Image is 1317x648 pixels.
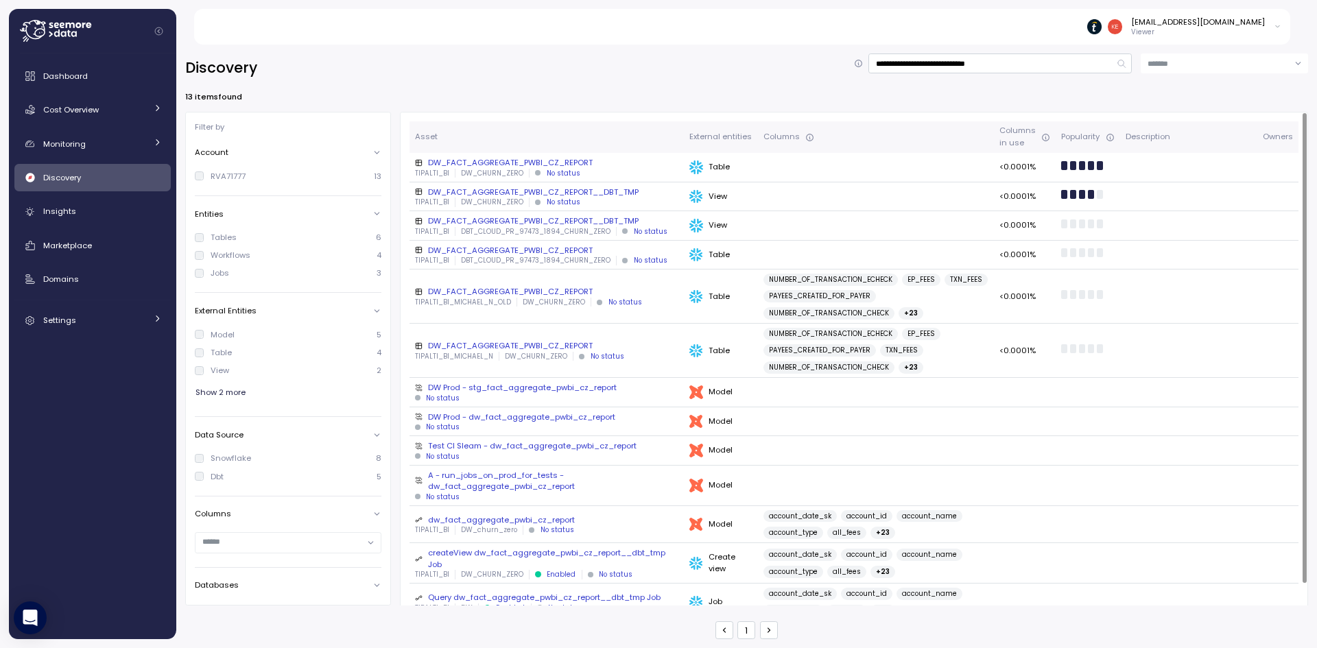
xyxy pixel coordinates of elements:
[415,298,511,307] p: TIPALTI_BI_MICHAEL_N_OLD
[377,347,381,358] p: 4
[415,286,678,297] div: DW_FACT_AGGREGATE_PWBI_CZ_REPORT
[377,267,381,278] p: 3
[897,510,962,523] a: account_name
[415,187,678,207] a: DW_FACT_AGGREGATE_PWBI_CZ_REPORT__DBT_TMPTIPALTI_BIDW_CHURN_ZERONo status
[846,588,887,600] span: account_id
[415,157,678,168] div: DW_FACT_AGGREGATE_PWBI_CZ_REPORT
[43,240,92,251] span: Marketplace
[185,91,242,102] p: 13 items found
[376,232,381,243] p: 6
[846,510,887,523] span: account_id
[14,265,171,293] a: Domains
[689,385,752,399] div: Model
[211,232,237,243] div: Tables
[907,328,935,340] span: EP_FEES
[505,352,567,361] p: DW_CHURN_ZERO
[548,603,582,613] div: No status
[211,347,232,358] div: Table
[415,245,678,265] a: DW_FACT_AGGREGATE_PWBI_CZ_REPORTTIPALTI_BIDBT_CLOUD_PR_97473_1894_CHURN_ZERONo status
[43,315,76,326] span: Settings
[769,588,831,600] span: account_date_sk
[377,329,381,340] p: 5
[769,274,892,286] span: NUMBER_OF_TRANSACTION_ECHECK
[689,290,752,304] div: Table
[763,361,894,374] a: NUMBER_OF_TRANSACTION_CHECK
[1131,27,1265,37] p: Viewer
[591,352,624,361] div: No status
[634,256,667,265] div: No status
[14,96,171,123] a: Cost Overview
[415,525,449,535] p: TIPALTI_BI
[195,305,257,316] p: External Entities
[461,603,473,613] p: DW
[195,508,231,519] p: Columns
[211,365,229,376] div: View
[763,344,876,357] a: PAYEES_CREATED_FOR_PAYER
[902,328,940,340] a: EP_FEES
[496,603,525,613] p: Enabled
[14,130,171,158] a: Monitoring
[841,549,892,561] a: account_id
[897,549,962,561] a: account_name
[43,206,76,217] span: Insights
[689,479,752,492] div: Model
[415,411,678,422] div: DW Prod - dw_fact_aggregate_pwbi_cz_report
[763,549,837,561] a: account_date_sk
[195,121,224,132] p: Filter by
[827,605,866,617] a: all_fees
[902,510,957,523] span: account_name
[833,527,861,539] span: all_fees
[415,570,449,579] p: TIPALTI_BI
[994,269,1056,324] td: <0.0001%
[195,429,244,440] p: Data Source
[689,344,752,358] div: Table
[608,298,642,307] div: No status
[43,104,99,115] span: Cost Overview
[14,307,171,334] a: Settings
[211,471,224,482] div: Dbt
[211,250,250,261] div: Workflows
[769,605,818,617] span: account_type
[999,125,1050,149] div: Columns in use
[904,307,918,320] span: + 23
[994,324,1056,378] td: <0.0001%
[841,588,892,600] a: account_id
[833,605,861,617] span: all_fees
[461,570,523,579] p: DW_CHURN_ZERO
[1108,19,1122,34] img: e4f1013cbcfa3a60050984dc5e8e116a
[769,510,831,523] span: account_date_sk
[902,274,940,286] a: EP_FEES
[763,274,898,286] a: NUMBER_OF_TRANSACTION_ECHECK
[415,215,678,236] a: DW_FACT_AGGREGATE_PWBI_CZ_REPORT__DBT_TMPTIPALTI_BIDBT_CLOUD_PR_97473_1894_CHURN_ZERONo status
[43,71,88,82] span: Dashboard
[415,352,493,361] p: TIPALTI_BI_MICHAEL_N
[415,592,678,612] a: Query dw_fact_aggregate_pwbi_cz_report__dbt_tmp JobTIPALTI_BIDWEnabledNo status
[374,171,381,182] p: 13
[426,492,460,502] div: No status
[689,131,752,143] div: External entities
[523,298,585,307] p: DW_CHURN_ZERO
[907,274,935,286] span: EP_FEES
[195,383,246,402] span: Show 2 more
[945,274,988,286] a: TXN_FEES
[415,256,449,265] p: TIPALTI_BI
[415,286,678,307] a: DW_FACT_AGGREGATE_PWBI_CZ_REPORTTIPALTI_BI_MICHAEL_N_OLDDW_CHURN_ZERONo status
[763,328,898,340] a: NUMBER_OF_TRANSACTION_ECHECK
[886,344,918,357] span: TXN_FEES
[14,164,171,191] a: Discovery
[547,197,580,207] div: No status
[43,139,86,149] span: Monitoring
[415,547,678,570] div: createView dw_fact_aggregate_pwbi_cz_report__dbt_tmp Job
[415,245,678,256] div: DW_FACT_AGGREGATE_PWBI_CZ_REPORT
[195,383,246,403] button: Show 2 more
[994,241,1056,270] td: <0.0001%
[763,131,988,143] div: Columns
[185,58,257,78] h2: Discovery
[415,169,449,178] p: TIPALTI_BI
[415,514,678,525] div: dw_fact_aggregate_pwbi_cz_report
[415,514,678,535] a: dw_fact_aggregate_pwbi_cz_reportTIPALTI_BIDW_churn_zeroNo status
[689,248,752,262] div: Table
[689,596,752,610] div: Job
[689,160,752,174] div: Table
[689,415,752,429] div: Model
